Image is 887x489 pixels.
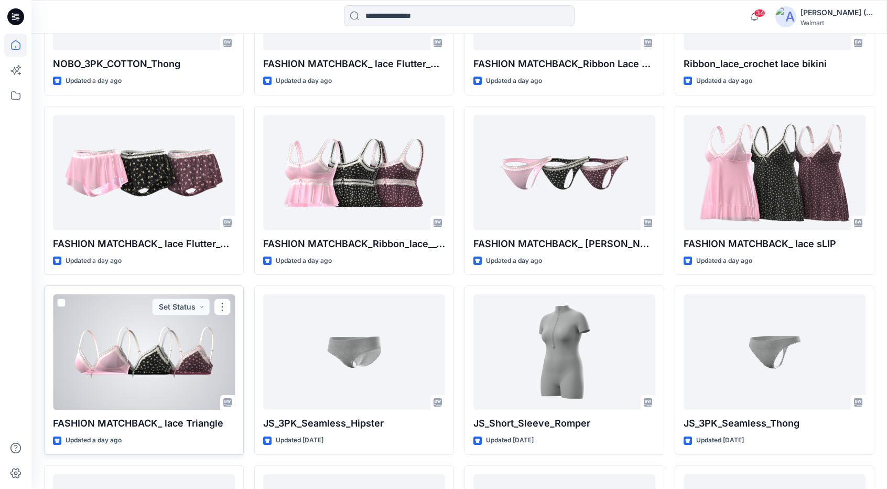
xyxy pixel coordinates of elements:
[263,115,445,230] a: FASHION MATCHBACK_Ribbon_lace__Tank
[53,294,235,410] a: FASHION MATCHBACK_ lace Triangle
[263,294,445,410] a: JS_3PK_Seamless_Hipster
[473,115,655,230] a: FASHION MATCHBACK_ lace Thongi
[276,256,332,267] p: Updated a day ago
[801,19,874,27] div: Walmart
[684,416,866,431] p: JS_3PK_Seamless_Thong
[473,294,655,410] a: JS_Short_Sleeve_Romper
[473,416,655,431] p: JS_Short_Sleeve_Romper
[473,57,655,71] p: FASHION MATCHBACK_Ribbon Lace mesh bralette.2
[684,57,866,71] p: Ribbon_lace_crochet lace bikini
[53,57,235,71] p: NOBO_3PK_COTTON_Thong
[486,435,534,446] p: Updated [DATE]
[775,6,796,27] img: avatar
[696,76,752,87] p: Updated a day ago
[53,115,235,230] a: FASHION MATCHBACK_ lace Flutter_Shorti
[53,237,235,251] p: FASHION MATCHBACK_ lace Flutter_Shorti
[276,76,332,87] p: Updated a day ago
[684,115,866,230] a: FASHION MATCHBACK_ lace sLIP
[684,237,866,251] p: FASHION MATCHBACK_ lace sLIP
[66,76,122,87] p: Updated a day ago
[486,256,542,267] p: Updated a day ago
[263,57,445,71] p: FASHION MATCHBACK_ lace Flutter_Shorti
[263,416,445,431] p: JS_3PK_Seamless_Hipster
[696,256,752,267] p: Updated a day ago
[263,237,445,251] p: FASHION MATCHBACK_Ribbon_lace__Tank
[53,416,235,431] p: FASHION MATCHBACK_ lace Triangle
[66,256,122,267] p: Updated a day ago
[473,237,655,251] p: FASHION MATCHBACK_ [PERSON_NAME]
[486,76,542,87] p: Updated a day ago
[684,294,866,410] a: JS_3PK_Seamless_Thong
[754,9,765,17] span: 34
[66,435,122,446] p: Updated a day ago
[696,435,744,446] p: Updated [DATE]
[276,435,323,446] p: Updated [DATE]
[801,6,874,19] div: [PERSON_NAME] (Delta Galil)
